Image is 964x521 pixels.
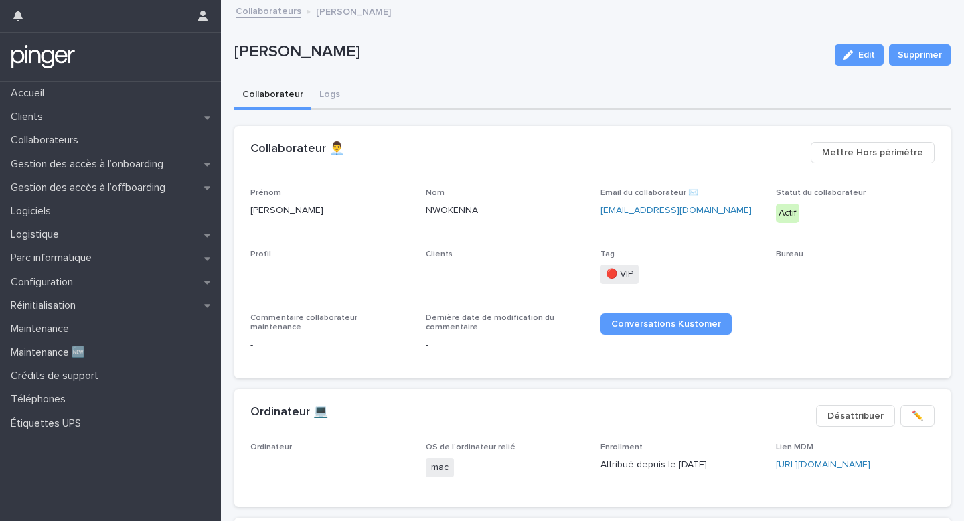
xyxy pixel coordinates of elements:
[835,44,884,66] button: Edit
[5,87,55,100] p: Accueil
[811,142,935,163] button: Mettre Hors périmètre
[250,314,357,331] span: Commentaire collaborateur maintenance
[600,458,760,472] p: Attribué depuis le [DATE]
[5,181,176,194] p: Gestion des accès à l’offboarding
[236,3,301,18] a: Collaborateurs
[426,189,445,197] span: Nom
[426,443,515,451] span: OS de l'ordinateur relié
[600,189,698,197] span: Email du collaborateur ✉️
[234,42,824,62] p: [PERSON_NAME]
[600,443,643,451] span: Enrollment
[11,44,76,70] img: mTgBEunGTSyRkCgitkcU
[600,250,615,258] span: Tag
[250,405,328,420] h2: Ordinateur 💻
[858,50,875,60] span: Edit
[426,338,585,352] p: -
[776,460,870,469] a: [URL][DOMAIN_NAME]
[250,142,344,157] h2: Collaborateur 👨‍💼
[5,370,109,382] p: Crédits de support
[600,265,639,284] span: 🔴 VIP
[5,346,96,359] p: Maintenance 🆕
[5,110,54,123] p: Clients
[426,314,554,331] span: Dernière date de modification du commentaire
[5,417,92,430] p: Étiquettes UPS
[250,204,410,218] p: [PERSON_NAME]
[611,319,721,329] span: Conversations Kustomer
[822,146,923,159] span: Mettre Hors périmètre
[250,443,292,451] span: Ordinateur
[426,250,453,258] span: Clients
[5,393,76,406] p: Téléphones
[234,82,311,110] button: Collaborateur
[5,299,86,312] p: Réinitialisation
[898,48,942,62] span: Supprimer
[816,405,895,427] button: Désattribuer
[250,338,410,352] p: -
[600,313,732,335] a: Conversations Kustomer
[776,204,799,223] div: Actif
[776,189,866,197] span: Statut du collaborateur
[311,82,348,110] button: Logs
[889,44,951,66] button: Supprimer
[600,206,752,215] a: [EMAIL_ADDRESS][DOMAIN_NAME]
[5,158,174,171] p: Gestion des accès à l’onboarding
[5,228,70,241] p: Logistique
[827,409,884,423] span: Désattribuer
[5,276,84,289] p: Configuration
[776,250,803,258] span: Bureau
[426,204,585,218] p: NWOKENNA
[5,252,102,265] p: Parc informatique
[776,443,813,451] span: Lien MDM
[250,189,281,197] span: Prénom
[5,323,80,336] p: Maintenance
[5,205,62,218] p: Logiciels
[900,405,935,427] button: ✏️
[316,3,391,18] p: [PERSON_NAME]
[912,409,923,423] span: ✏️
[250,250,271,258] span: Profil
[5,134,89,147] p: Collaborateurs
[426,458,454,477] span: mac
